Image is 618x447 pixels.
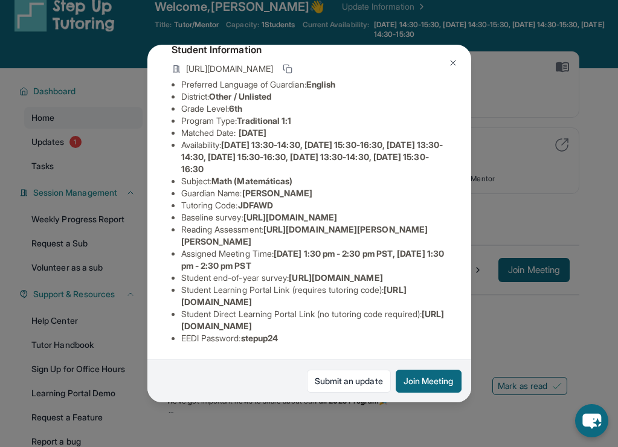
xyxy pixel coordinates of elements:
[448,58,458,68] img: Close Icon
[181,127,447,139] li: Matched Date:
[306,79,336,89] span: English
[186,63,273,75] span: [URL][DOMAIN_NAME]
[181,308,447,332] li: Student Direct Learning Portal Link (no tutoring code required) :
[181,224,447,248] li: Reading Assessment :
[280,62,295,76] button: Copy link
[181,115,447,127] li: Program Type:
[181,248,444,271] span: [DATE] 1:30 pm - 2:30 pm PST, [DATE] 1:30 pm - 2:30 pm PST
[181,199,447,211] li: Tutoring Code :
[172,42,447,57] h4: Student Information
[243,212,337,222] span: [URL][DOMAIN_NAME]
[396,370,462,393] button: Join Meeting
[307,370,391,393] a: Submit an update
[181,284,447,308] li: Student Learning Portal Link (requires tutoring code) :
[239,127,266,138] span: [DATE]
[181,187,447,199] li: Guardian Name :
[181,272,447,284] li: Student end-of-year survey :
[289,272,382,283] span: [URL][DOMAIN_NAME]
[209,91,271,101] span: Other / Unlisted
[181,103,447,115] li: Grade Level:
[181,139,447,175] li: Availability:
[181,211,447,224] li: Baseline survey :
[242,188,313,198] span: [PERSON_NAME]
[241,333,278,343] span: stepup24
[181,224,428,246] span: [URL][DOMAIN_NAME][PERSON_NAME][PERSON_NAME]
[237,115,291,126] span: Traditional 1:1
[181,91,447,103] li: District:
[181,175,447,187] li: Subject :
[211,176,292,186] span: Math (Matemáticas)
[181,332,447,344] li: EEDI Password :
[181,248,447,272] li: Assigned Meeting Time :
[229,103,242,114] span: 6th
[575,404,608,437] button: chat-button
[181,79,447,91] li: Preferred Language of Guardian:
[238,200,273,210] span: JDFAWD
[181,140,443,174] span: [DATE] 13:30-14:30, [DATE] 15:30-16:30, [DATE] 13:30-14:30, [DATE] 15:30-16:30, [DATE] 13:30-14:3...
